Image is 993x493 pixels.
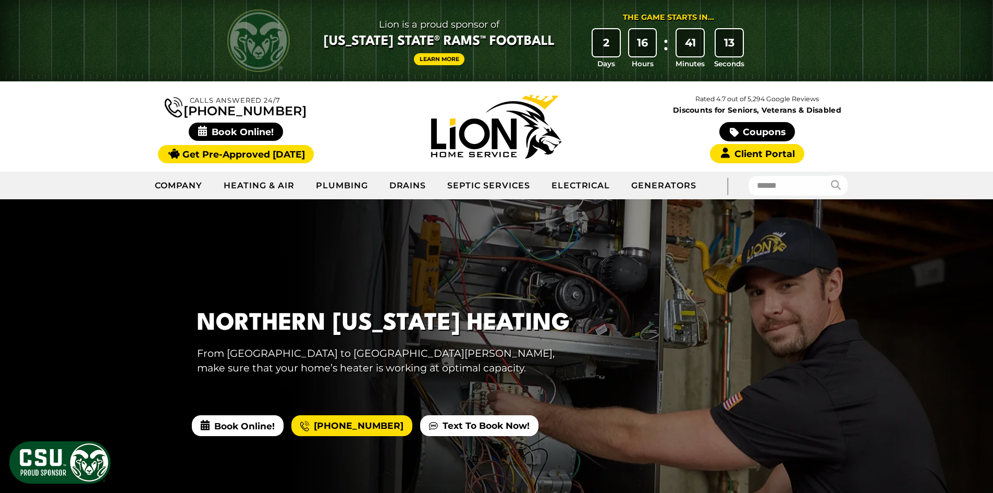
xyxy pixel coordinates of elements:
span: Lion is a proud sponsor of [324,16,555,33]
a: [PHONE_NUMBER] [291,415,412,436]
a: Coupons [719,122,794,141]
a: Drains [379,173,437,199]
div: 13 [716,29,743,56]
img: CSU Sponsor Badge [8,440,112,485]
span: Discounts for Seniors, Veterans & Disabled [629,106,886,114]
p: Rated 4.7 out of 5,294 Google Reviews [627,93,887,105]
a: Generators [621,173,707,199]
img: Lion Home Service [431,95,561,159]
a: Client Portal [710,144,804,163]
span: Seconds [714,58,744,69]
a: Text To Book Now! [420,415,538,436]
div: 16 [629,29,656,56]
div: : [660,29,671,69]
span: Days [597,58,615,69]
a: Get Pre-Approved [DATE] [158,145,314,163]
h1: Northern [US_STATE] Heating [197,306,577,341]
span: Book Online! [192,415,284,436]
div: 2 [593,29,620,56]
a: [PHONE_NUMBER] [165,95,307,117]
p: From [GEOGRAPHIC_DATA] to [GEOGRAPHIC_DATA][PERSON_NAME], make sure that your home’s heater is wo... [197,346,577,376]
img: CSU Rams logo [227,9,290,72]
span: [US_STATE] State® Rams™ Football [324,33,555,51]
a: Septic Services [437,173,541,199]
span: Hours [632,58,654,69]
span: Book Online! [189,123,283,141]
a: Plumbing [305,173,379,199]
div: 41 [677,29,704,56]
a: Heating & Air [213,173,305,199]
a: Electrical [541,173,621,199]
a: Company [144,173,214,199]
a: Learn More [414,53,465,65]
div: The Game Starts in... [623,12,714,23]
div: | [707,172,749,199]
span: Minutes [676,58,705,69]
